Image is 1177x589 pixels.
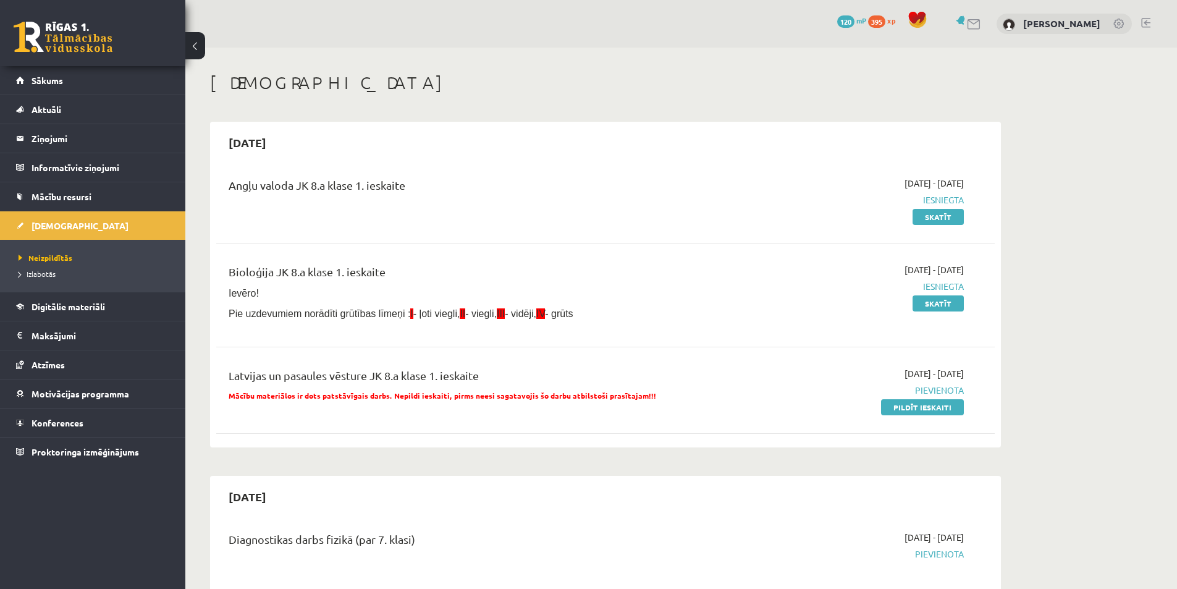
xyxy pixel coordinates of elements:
span: I [410,308,413,319]
div: Bioloģija JK 8.a klase 1. ieskaite [229,263,712,286]
legend: Ziņojumi [32,124,170,153]
a: Rīgas 1. Tālmācības vidusskola [14,22,112,53]
a: Ziņojumi [16,124,170,153]
span: Iesniegta [731,193,964,206]
span: Izlabotās [19,269,56,279]
span: [DATE] - [DATE] [905,263,964,276]
span: Digitālie materiāli [32,301,105,312]
a: 120 mP [837,15,866,25]
h2: [DATE] [216,482,279,511]
span: Atzīmes [32,359,65,370]
span: Iesniegta [731,280,964,293]
span: Pievienota [731,548,964,561]
a: Motivācijas programma [16,379,170,408]
h2: [DATE] [216,128,279,157]
span: Mācību resursi [32,191,91,202]
legend: Maksājumi [32,321,170,350]
div: Angļu valoda JK 8.a klase 1. ieskaite [229,177,712,200]
a: Pildīt ieskaiti [881,399,964,415]
h1: [DEMOGRAPHIC_DATA] [210,72,1001,93]
span: xp [887,15,895,25]
span: Motivācijas programma [32,388,129,399]
a: Izlabotās [19,268,173,279]
a: [PERSON_NAME] [1023,17,1100,30]
div: Latvijas un pasaules vēsture JK 8.a klase 1. ieskaite [229,367,712,390]
a: 395 xp [868,15,901,25]
span: Ievēro! [229,288,259,299]
span: Sākums [32,75,63,86]
span: [DEMOGRAPHIC_DATA] [32,220,129,231]
a: Konferences [16,409,170,437]
a: Mācību resursi [16,182,170,211]
a: Atzīmes [16,350,170,379]
img: Alise Dilevka [1003,19,1015,31]
a: [DEMOGRAPHIC_DATA] [16,211,170,240]
span: Aktuāli [32,104,61,115]
span: Pievienota [731,384,964,397]
a: Skatīt [913,295,964,311]
a: Skatīt [913,209,964,225]
span: [DATE] - [DATE] [905,531,964,544]
span: Neizpildītās [19,253,72,263]
span: Proktoringa izmēģinājums [32,446,139,457]
span: [DATE] - [DATE] [905,367,964,380]
span: Konferences [32,417,83,428]
a: Informatīvie ziņojumi [16,153,170,182]
span: 395 [868,15,885,28]
span: II [460,308,465,319]
a: Digitālie materiāli [16,292,170,321]
div: Diagnostikas darbs fizikā (par 7. klasi) [229,531,712,554]
span: Pie uzdevumiem norādīti grūtības līmeņi : - ļoti viegli, - viegli, - vidēji, - grūts [229,308,573,319]
legend: Informatīvie ziņojumi [32,153,170,182]
span: 120 [837,15,854,28]
span: Mācību materiālos ir dots patstāvīgais darbs. Nepildi ieskaiti, pirms neesi sagatavojis šo darbu ... [229,391,656,400]
a: Sākums [16,66,170,95]
span: III [497,308,505,319]
a: Aktuāli [16,95,170,124]
span: IV [536,308,545,319]
a: Proktoringa izmēģinājums [16,438,170,466]
a: Neizpildītās [19,252,173,263]
a: Maksājumi [16,321,170,350]
span: mP [856,15,866,25]
span: [DATE] - [DATE] [905,177,964,190]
